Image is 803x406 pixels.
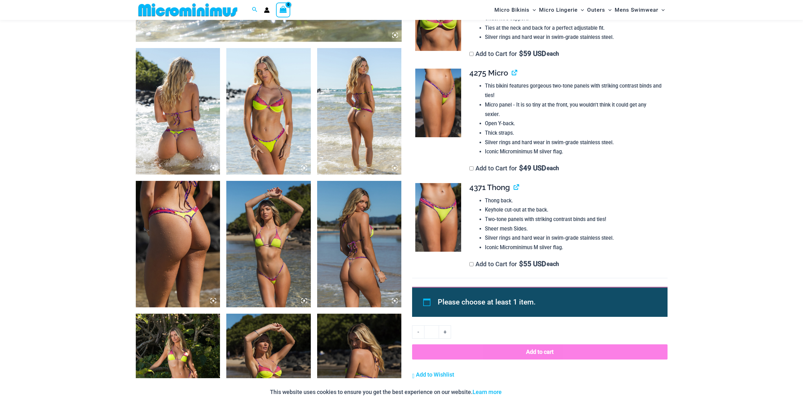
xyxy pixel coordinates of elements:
[537,2,586,18] a: Micro LingerieMenu ToggleMenu Toggle
[586,2,613,18] a: OutersMenu ToggleMenu Toggle
[506,384,533,400] button: Accept
[485,147,662,157] li: Iconic Microminimus M silver flag.
[412,325,424,339] a: -
[613,2,666,18] a: Mens SwimwearMenu ToggleMenu Toggle
[469,68,508,77] span: 4275 Micro
[547,51,559,57] span: each
[494,2,530,18] span: Micro Bikinis
[416,371,454,378] span: Add to Wishlist
[424,325,439,339] input: Product quantity
[136,3,240,17] img: MM SHOP LOGO FLAT
[136,48,220,175] img: Coastal Bliss Leopard Sunset 3171 Tri Top 4371 Thong Bikini
[485,224,662,234] li: Sheer mesh Sides.
[317,48,402,175] img: Coastal Bliss Leopard Sunset 3223 Underwire Top 4371 Thong
[469,262,474,266] input: Add to Cart for$55 USD each
[485,196,662,206] li: Thong back.
[485,100,662,119] li: Micro panel - It is so tiny at the front, you wouldn’t think it could get any sexier.
[469,260,559,268] label: Add to Cart for
[136,181,220,307] img: Coastal Bliss Leopard Sunset 4371 Thong Bikini
[519,51,546,57] span: 59 USD
[252,6,258,14] a: Search icon link
[412,344,667,360] button: Add to cart
[485,138,662,147] li: Silver rings and hard wear in swim-grade stainless steel.
[469,166,474,170] input: Add to Cart for$49 USD each
[547,261,559,267] span: each
[276,3,291,17] a: View Shopping Cart, empty
[412,370,454,379] a: Add to Wishlist
[469,50,559,58] label: Add to Cart for
[270,387,502,397] p: This website uses cookies to ensure you get the best experience on our website.
[469,183,510,192] span: 4371 Thong
[485,33,662,42] li: Silver rings and hard wear in swim-grade stainless steel.
[226,181,311,307] img: Coastal Bliss Leopard Sunset 3171 Tri Top 4275 Micro Bikini
[519,50,523,58] span: $
[519,165,546,171] span: 49 USD
[615,2,658,18] span: Mens Swimwear
[469,164,559,172] label: Add to Cart for
[226,48,311,175] img: Coastal Bliss Leopard Sunset 3223 Underwire Top 4371 Thong
[264,7,270,13] a: Account icon link
[415,183,461,252] img: Coastal Bliss Leopard Sunset Thong Bikini
[439,325,451,339] a: +
[519,261,546,267] span: 55 USD
[658,2,665,18] span: Menu Toggle
[519,164,523,172] span: $
[485,119,662,128] li: Open Y-back.
[492,1,668,19] nav: Site Navigation
[485,128,662,138] li: Thick straps.
[485,81,662,100] li: This bikini features gorgeous two-tone panels with striking contrast binds and ties!
[493,2,537,18] a: Micro BikinisMenu ToggleMenu Toggle
[485,205,662,215] li: Keyhole cut-out at the back.
[605,2,612,18] span: Menu Toggle
[469,52,474,56] input: Add to Cart for$59 USD each
[530,2,536,18] span: Menu Toggle
[578,2,584,18] span: Menu Toggle
[485,243,662,252] li: Iconic Microminimus M silver flag.
[485,233,662,243] li: Silver rings and hard wear in swim-grade stainless steel.
[519,260,523,268] span: $
[415,69,461,138] img: Coastal Bliss Leopard Sunset 4275 Micro Bikini
[317,181,402,307] img: Coastal Bliss Leopard Sunset 3171 Tri Top 4275 Micro Bikini
[587,2,605,18] span: Outers
[547,165,559,171] span: each
[485,23,662,33] li: Ties at the neck and back for a perfect adjustable fit.
[485,215,662,224] li: Two-tone panels with striking contrast binds and ties!
[539,2,578,18] span: Micro Lingerie
[438,295,653,310] li: Please choose at least 1 item.
[473,389,502,395] a: Learn more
